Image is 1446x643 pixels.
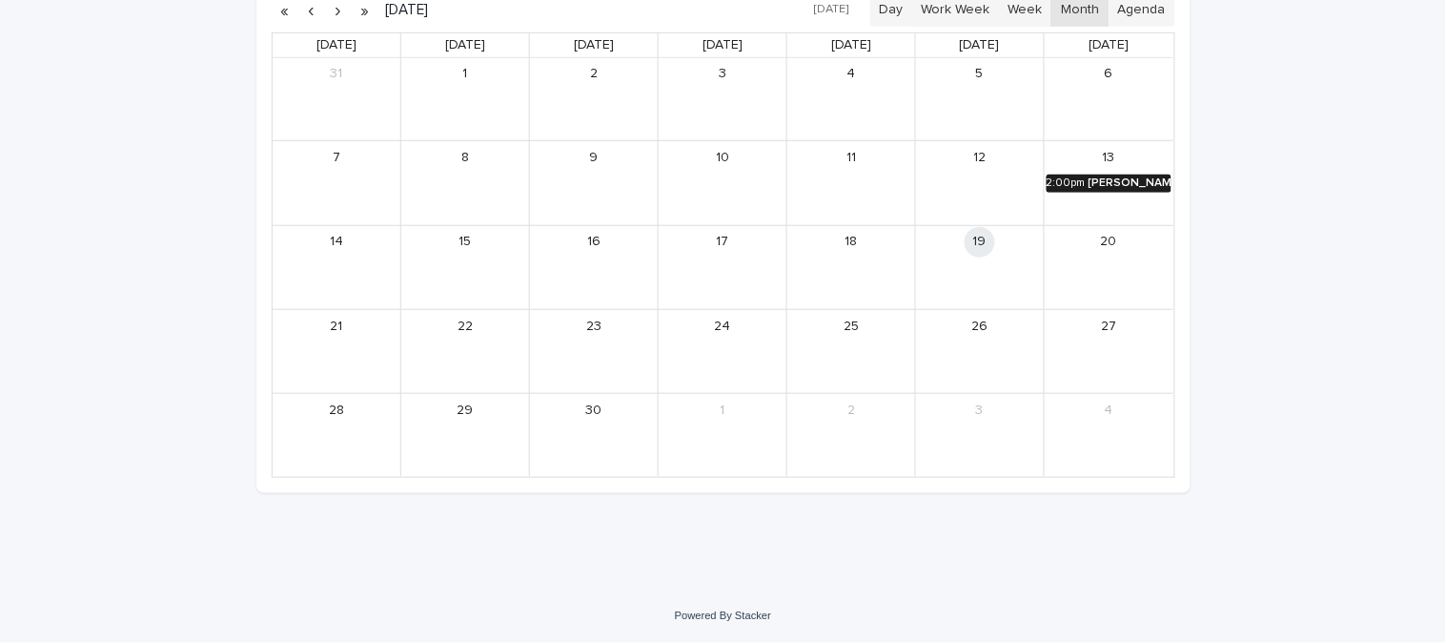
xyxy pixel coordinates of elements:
td: September 22, 2025 [401,309,530,393]
a: September 12, 2025 [965,142,995,173]
a: September 24, 2025 [707,311,738,342]
td: September 10, 2025 [659,141,787,225]
a: Monday [441,33,489,57]
a: Powered By Stacker [675,610,771,621]
a: Tuesday [570,33,618,57]
a: September 16, 2025 [579,227,609,258]
td: September 21, 2025 [273,309,401,393]
a: September 13, 2025 [1093,142,1124,173]
a: Thursday [827,33,875,57]
td: August 31, 2025 [273,58,401,141]
a: September 11, 2025 [836,142,866,173]
div: 2:00pm [1047,176,1086,190]
td: September 26, 2025 [916,309,1045,393]
a: September 27, 2025 [1093,311,1124,342]
a: September 10, 2025 [707,142,738,173]
a: September 30, 2025 [579,395,609,425]
td: September 8, 2025 [401,141,530,225]
a: September 18, 2025 [836,227,866,258]
a: October 2, 2025 [836,395,866,425]
td: September 11, 2025 [787,141,916,225]
td: September 16, 2025 [530,225,659,309]
a: September 21, 2025 [321,311,352,342]
a: September 8, 2025 [450,142,480,173]
a: September 23, 2025 [579,311,609,342]
a: September 9, 2025 [579,142,609,173]
td: September 20, 2025 [1045,225,1173,309]
td: September 23, 2025 [530,309,659,393]
a: September 6, 2025 [1093,59,1124,90]
a: September 7, 2025 [321,142,352,173]
a: September 29, 2025 [450,395,480,425]
a: September 20, 2025 [1093,227,1124,258]
td: September 1, 2025 [401,58,530,141]
a: September 1, 2025 [450,59,480,90]
a: October 4, 2025 [1093,395,1124,425]
td: October 3, 2025 [916,394,1045,477]
td: September 17, 2025 [659,225,787,309]
td: September 30, 2025 [530,394,659,477]
a: September 26, 2025 [965,311,995,342]
td: October 2, 2025 [787,394,916,477]
td: September 18, 2025 [787,225,916,309]
a: September 17, 2025 [707,227,738,258]
a: September 14, 2025 [321,227,352,258]
a: September 3, 2025 [707,59,738,90]
td: September 3, 2025 [659,58,787,141]
a: September 5, 2025 [965,59,995,90]
td: October 1, 2025 [659,394,787,477]
td: September 4, 2025 [787,58,916,141]
td: September 7, 2025 [273,141,401,225]
td: September 29, 2025 [401,394,530,477]
a: Wednesday [699,33,746,57]
td: September 27, 2025 [1045,309,1173,393]
div: [PERSON_NAME] [PERSON_NAME] [1089,176,1171,190]
a: October 1, 2025 [707,395,738,425]
h2: [DATE] [378,3,429,17]
a: August 31, 2025 [321,59,352,90]
td: September 24, 2025 [659,309,787,393]
td: September 5, 2025 [916,58,1045,141]
a: September 4, 2025 [836,59,866,90]
a: September 25, 2025 [836,311,866,342]
td: September 9, 2025 [530,141,659,225]
td: October 4, 2025 [1045,394,1173,477]
a: September 19, 2025 [965,227,995,258]
td: September 25, 2025 [787,309,916,393]
a: October 3, 2025 [965,395,995,425]
td: September 12, 2025 [916,141,1045,225]
a: September 28, 2025 [321,395,352,425]
a: Sunday [313,33,360,57]
td: September 2, 2025 [530,58,659,141]
a: September 15, 2025 [450,227,480,258]
td: September 14, 2025 [273,225,401,309]
a: Friday [956,33,1004,57]
a: September 22, 2025 [450,311,480,342]
td: September 6, 2025 [1045,58,1173,141]
td: September 28, 2025 [273,394,401,477]
td: September 15, 2025 [401,225,530,309]
td: September 19, 2025 [916,225,1045,309]
a: Saturday [1085,33,1132,57]
a: September 2, 2025 [579,59,609,90]
td: September 13, 2025 [1045,141,1173,225]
